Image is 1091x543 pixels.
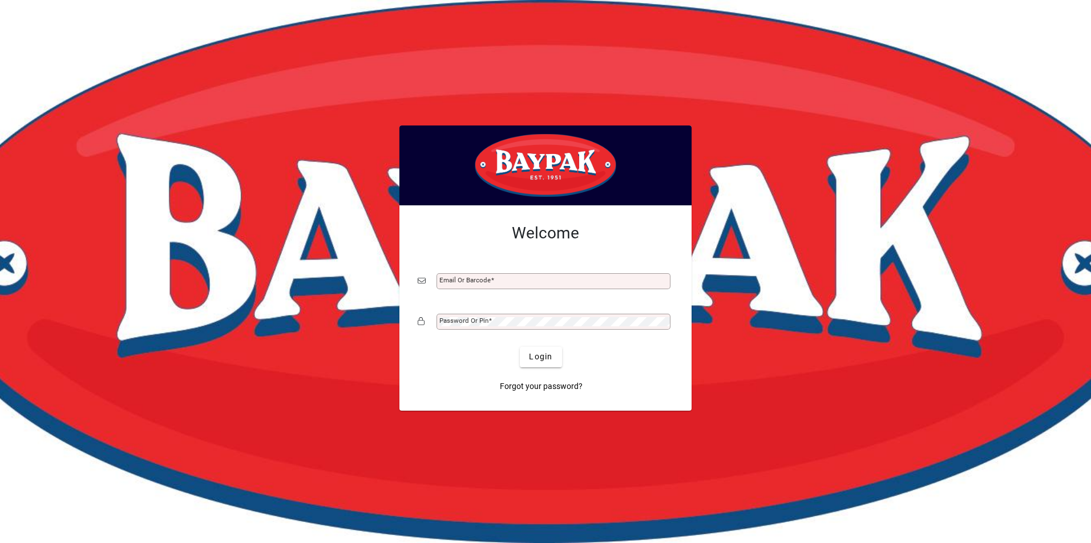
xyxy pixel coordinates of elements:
h2: Welcome [418,224,673,243]
mat-label: Password or Pin [439,317,488,325]
span: Login [529,351,552,363]
span: Forgot your password? [500,380,583,392]
button: Login [520,347,561,367]
mat-label: Email or Barcode [439,276,491,284]
a: Forgot your password? [495,376,587,397]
